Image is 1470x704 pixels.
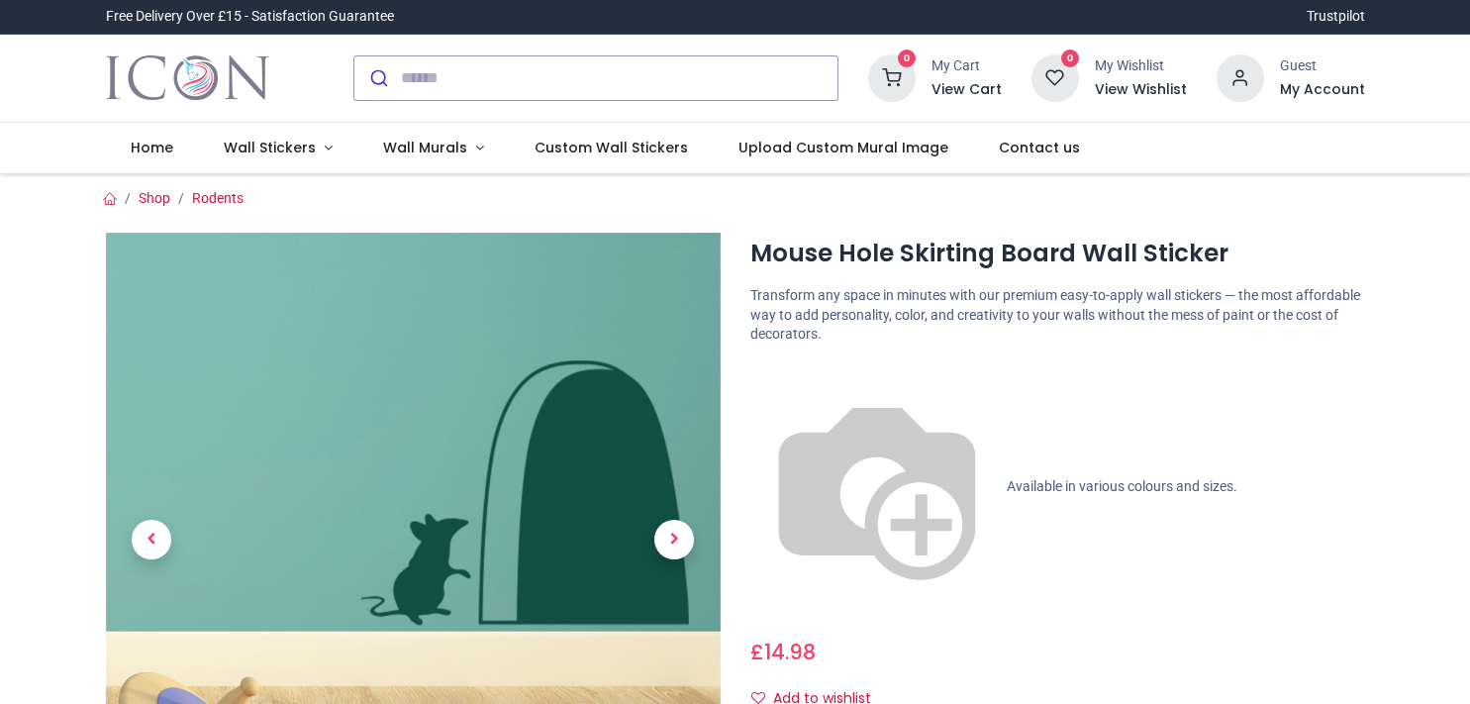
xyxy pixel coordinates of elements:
a: View Cart [931,80,1002,100]
a: Logo of Icon Wall Stickers [106,50,269,106]
img: Icon Wall Stickers [106,50,269,106]
div: My Wishlist [1095,56,1187,76]
a: 0 [1031,68,1079,84]
div: Guest [1280,56,1365,76]
a: Trustpilot [1307,7,1365,27]
sup: 0 [898,50,917,68]
div: My Cart [931,56,1002,76]
span: 14.98 [764,638,816,666]
h1: Mouse Hole Skirting Board Wall Sticker [750,237,1365,270]
a: Wall Stickers [199,123,358,174]
a: View Wishlist [1095,80,1187,100]
img: color-wheel.png [750,360,1004,614]
a: My Account [1280,80,1365,100]
span: Contact us [999,138,1080,157]
span: Wall Murals [383,138,467,157]
span: Custom Wall Stickers [535,138,688,157]
span: Previous [132,520,171,559]
sup: 0 [1061,50,1080,68]
span: Available in various colours and sizes. [1007,478,1237,494]
p: Transform any space in minutes with our premium easy-to-apply wall stickers — the most affordable... [750,286,1365,345]
div: Free Delivery Over £15 - Satisfaction Guarantee [106,7,394,27]
span: Next [654,520,694,559]
button: Submit [354,56,401,100]
a: 0 [868,68,916,84]
span: Home [131,138,173,157]
span: Wall Stickers [224,138,316,157]
a: Wall Murals [357,123,509,174]
a: Rodents [192,190,244,206]
span: Upload Custom Mural Image [738,138,948,157]
span: £ [750,638,816,666]
a: Shop [139,190,170,206]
